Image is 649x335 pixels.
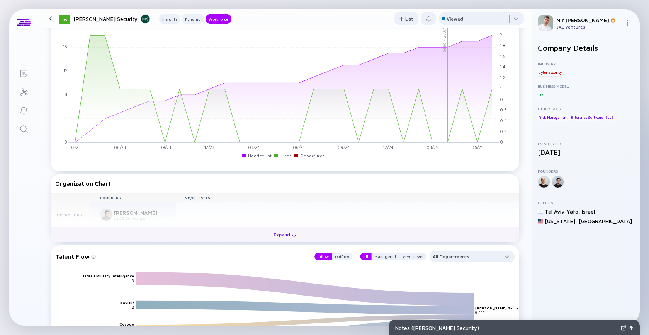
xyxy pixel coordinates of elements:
div: Offices [538,200,634,205]
div: [GEOGRAPHIC_DATA] [579,218,632,224]
div: Risk Management [538,113,569,121]
button: Outflow [332,253,352,260]
button: Inflow [314,253,332,260]
tspan: 12 [64,68,68,73]
a: Reminders [9,101,38,119]
div: Israel [582,208,595,215]
tspan: 03/25 [426,145,438,150]
tspan: 0.4 [500,118,507,123]
text: 2 [132,305,134,309]
button: Managerial [371,253,399,260]
tspan: 2 [500,32,502,38]
tspan: 1.2 [500,75,505,80]
h2: Company Details [538,43,634,52]
button: Insights [159,14,180,24]
div: Industry [538,62,634,66]
button: List [394,12,418,25]
div: Funding [182,15,204,23]
button: All [360,253,371,260]
img: Expand Notes [621,325,626,331]
div: Expand [269,229,301,241]
tspan: 06/23 [114,145,126,150]
div: Managerial [372,253,399,260]
tspan: 09/24 [338,145,350,150]
button: Expand [51,227,519,242]
tspan: 16 [63,44,68,49]
tspan: 1.8 [500,43,505,48]
img: Menu [624,20,630,26]
div: Business Model [538,84,634,89]
img: Israel Flag [538,209,543,214]
div: Tel Aviv-Yafo , [545,208,580,215]
tspan: 03/24 [248,145,260,150]
text: [PERSON_NAME] Security [475,306,523,310]
div: Other Tags [538,106,634,111]
text: Cycode [119,322,134,327]
tspan: 1.4 [500,65,505,70]
a: Investor Map [9,82,38,101]
tspan: 12/24 [383,145,394,150]
div: Talent Flow [55,251,307,262]
div: SaaS [605,113,614,121]
div: [PERSON_NAME] Security [73,14,150,24]
tspan: 0.6 [500,108,507,113]
div: Insights [159,15,180,23]
button: Workforce [206,14,231,24]
tspan: 0 [65,140,68,145]
tspan: 1 [500,86,501,91]
div: Founders [538,169,634,173]
tspan: 8 [65,92,68,97]
div: JAL Ventures [556,24,621,30]
div: Workforce [206,15,231,23]
tspan: 0.2 [500,129,506,134]
tspan: 12/23 [204,145,214,150]
a: Lists [9,63,38,82]
div: Viewed [447,16,463,22]
div: List [394,13,418,25]
div: Organization Chart [55,180,515,187]
tspan: 0.8 [500,97,507,102]
button: VP/C-Level [399,253,426,260]
text: KayHut [120,300,134,305]
tspan: 03/23 [69,145,81,150]
a: Search [9,119,38,138]
tspan: 0 [500,140,503,145]
img: United States Flag [538,219,543,224]
tspan: 1.6 [500,54,505,59]
button: Funding [182,14,204,24]
div: [US_STATE] , [545,218,577,224]
div: 95 [59,15,70,24]
div: Notes ( [PERSON_NAME] Security ) [395,325,618,331]
div: Established [538,141,634,146]
div: Cyber Security [538,68,562,76]
tspan: 09/23 [159,145,171,150]
div: Enterprise Software [570,113,604,121]
tspan: 4 [65,116,68,121]
div: [DATE] [538,148,634,156]
tspan: 06/25 [471,145,484,150]
text: Israeli Military Intelligence [83,274,134,279]
div: Nir [PERSON_NAME] [556,17,621,23]
img: Open Notes [629,326,633,330]
tspan: 06/24 [293,145,305,150]
img: Nir Profile Picture [538,15,553,31]
div: B2B [538,91,546,99]
text: 8 / 18 [475,310,484,315]
text: 3 [132,279,134,283]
